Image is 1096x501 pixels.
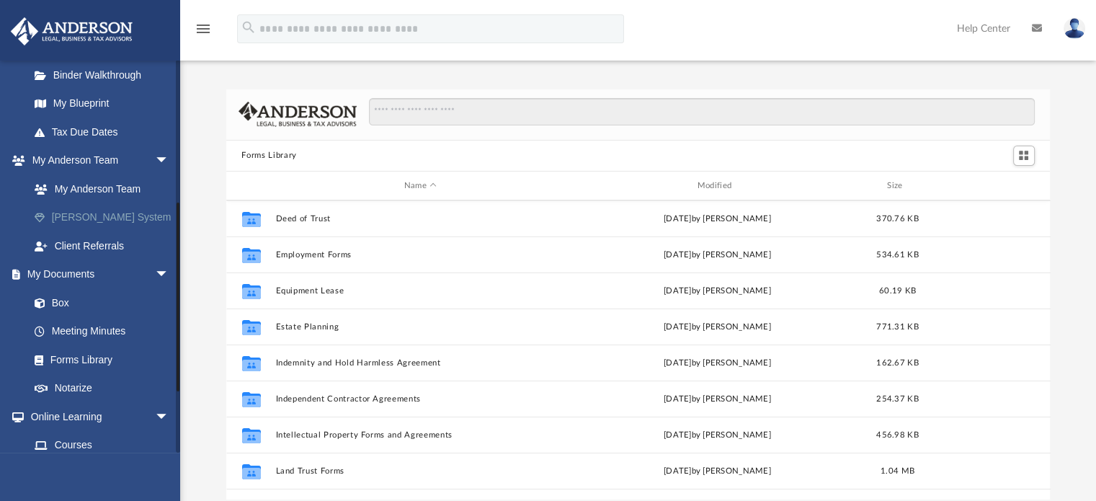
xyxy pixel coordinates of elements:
[20,89,184,118] a: My Blueprint
[275,466,566,476] button: Land Trust Forms
[275,214,566,223] button: Deed of Trust
[572,357,863,370] div: [DATE] by [PERSON_NAME]
[571,179,862,192] div: Modified
[881,467,914,475] span: 1.04 MB
[195,27,212,37] a: menu
[226,200,1051,499] div: grid
[20,118,191,146] a: Tax Due Dates
[876,431,918,439] span: 456.98 KB
[878,287,915,295] span: 60.19 KB
[20,345,177,374] a: Forms Library
[195,20,212,37] i: menu
[572,249,863,262] div: [DATE] by [PERSON_NAME]
[876,215,918,223] span: 370.76 KB
[275,394,566,404] button: Independent Contractor Agreements
[20,288,177,317] a: Box
[572,213,863,226] div: [DATE] by [PERSON_NAME]
[572,393,863,406] div: [DATE] by [PERSON_NAME]
[155,146,184,176] span: arrow_drop_down
[20,174,184,203] a: My Anderson Team
[932,179,1033,192] div: id
[868,179,926,192] div: Size
[572,321,863,334] div: [DATE] by [PERSON_NAME]
[876,323,918,331] span: 771.31 KB
[876,251,918,259] span: 534.61 KB
[6,17,137,45] img: Anderson Advisors Platinum Portal
[10,402,184,431] a: Online Learningarrow_drop_down
[241,149,296,162] button: Forms Library
[876,395,918,403] span: 254.37 KB
[20,61,191,89] a: Binder Walkthrough
[1013,146,1035,166] button: Switch to Grid View
[275,250,566,260] button: Employment Forms
[572,465,863,478] div: [DATE] by [PERSON_NAME]
[275,430,566,440] button: Intellectual Property Forms and Agreements
[275,179,565,192] div: Name
[572,429,863,442] div: [DATE] by [PERSON_NAME]
[275,286,566,296] button: Equipment Lease
[20,431,184,460] a: Courses
[155,402,184,432] span: arrow_drop_down
[275,322,566,332] button: Estate Planning
[241,19,257,35] i: search
[20,231,191,260] a: Client Referrals
[369,98,1034,125] input: Search files and folders
[10,146,191,175] a: My Anderson Teamarrow_drop_down
[275,358,566,368] button: Indemnity and Hold Harmless Agreement
[20,317,184,346] a: Meeting Minutes
[10,260,184,289] a: My Documentsarrow_drop_down
[20,374,184,403] a: Notarize
[155,260,184,290] span: arrow_drop_down
[1064,18,1085,39] img: User Pic
[20,203,191,232] a: [PERSON_NAME] System
[572,285,863,298] div: [DATE] by [PERSON_NAME]
[232,179,268,192] div: id
[876,359,918,367] span: 162.67 KB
